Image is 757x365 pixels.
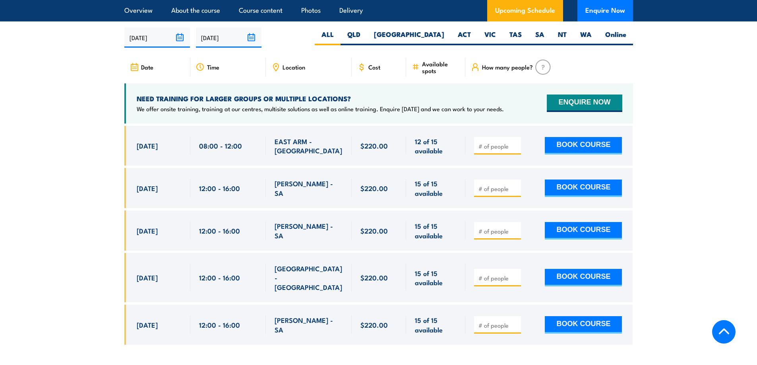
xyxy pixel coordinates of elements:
[137,273,158,282] span: [DATE]
[478,185,518,193] input: # of people
[478,227,518,235] input: # of people
[275,264,343,292] span: [GEOGRAPHIC_DATA] - [GEOGRAPHIC_DATA]
[545,180,622,197] button: BOOK COURSE
[422,60,460,74] span: Available spots
[199,183,240,193] span: 12:00 - 16:00
[196,27,261,48] input: To date
[368,64,380,70] span: Cost
[315,30,341,45] label: ALL
[124,27,190,48] input: From date
[360,183,388,193] span: $220.00
[137,141,158,150] span: [DATE]
[137,320,158,329] span: [DATE]
[275,315,343,334] span: [PERSON_NAME] - SA
[482,64,533,70] span: How many people?
[415,137,457,155] span: 12 of 15 available
[415,315,457,334] span: 15 of 15 available
[199,141,242,150] span: 08:00 - 12:00
[275,137,343,155] span: EAST ARM - [GEOGRAPHIC_DATA]
[545,269,622,286] button: BOOK COURSE
[547,95,622,112] button: ENQUIRE NOW
[137,105,504,113] p: We offer onsite training, training at our centres, multisite solutions as well as online training...
[360,226,388,235] span: $220.00
[141,64,153,70] span: Date
[137,226,158,235] span: [DATE]
[478,274,518,282] input: # of people
[545,137,622,154] button: BOOK COURSE
[283,64,305,70] span: Location
[545,222,622,239] button: BOOK COURSE
[478,30,503,45] label: VIC
[360,320,388,329] span: $220.00
[573,30,598,45] label: WA
[207,64,219,70] span: Time
[199,320,240,329] span: 12:00 - 16:00
[199,273,240,282] span: 12:00 - 16:00
[367,30,451,45] label: [GEOGRAPHIC_DATA]
[415,221,457,240] span: 15 of 15 available
[415,179,457,197] span: 15 of 15 available
[360,273,388,282] span: $220.00
[341,30,367,45] label: QLD
[529,30,551,45] label: SA
[503,30,529,45] label: TAS
[275,179,343,197] span: [PERSON_NAME] - SA
[478,321,518,329] input: # of people
[137,94,504,103] h4: NEED TRAINING FOR LARGER GROUPS OR MULTIPLE LOCATIONS?
[551,30,573,45] label: NT
[478,142,518,150] input: # of people
[598,30,633,45] label: Online
[451,30,478,45] label: ACT
[545,316,622,334] button: BOOK COURSE
[275,221,343,240] span: [PERSON_NAME] - SA
[199,226,240,235] span: 12:00 - 16:00
[137,183,158,193] span: [DATE]
[415,268,457,287] span: 15 of 15 available
[360,141,388,150] span: $220.00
